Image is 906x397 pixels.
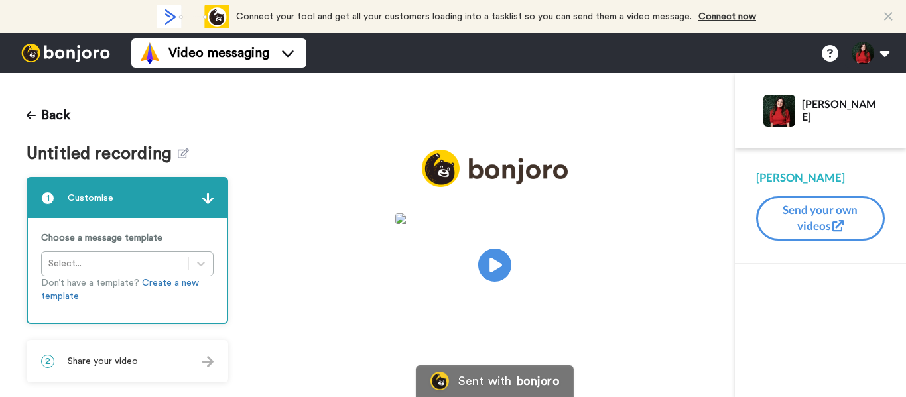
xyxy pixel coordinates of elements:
[16,44,115,62] img: bj-logo-header-white.svg
[41,355,54,368] span: 2
[41,278,199,301] a: Create a new template
[27,340,228,382] div: 2Share your video
[202,356,214,367] img: arrow.svg
[458,375,511,387] div: Sent with
[756,196,885,241] button: Send your own videos
[802,97,884,123] div: [PERSON_NAME]
[517,375,559,387] div: bonjoro
[27,144,178,164] span: Untitled recording
[416,365,574,397] a: Bonjoro LogoSent withbonjoro
[68,355,138,368] span: Share your video
[139,42,161,64] img: vm-color.svg
[236,12,692,21] span: Connect your tool and get all your customers loading into a tasklist so you can send them a video...
[430,372,449,390] img: Bonjoro Logo
[68,192,113,205] span: Customise
[41,276,214,303] p: Don’t have a template?
[168,44,269,62] span: Video messaging
[41,231,214,245] p: Choose a message template
[422,150,568,188] img: logo_full.png
[698,12,756,21] a: Connect now
[756,170,885,186] div: [PERSON_NAME]
[157,5,229,28] div: animation
[202,193,214,204] img: arrow.svg
[395,213,594,224] img: 4747dae1-5ed9-41a8-9a5e-ab786bb4c67e.jpg
[763,95,795,127] img: Profile Image
[41,192,54,205] span: 1
[27,99,70,131] button: Back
